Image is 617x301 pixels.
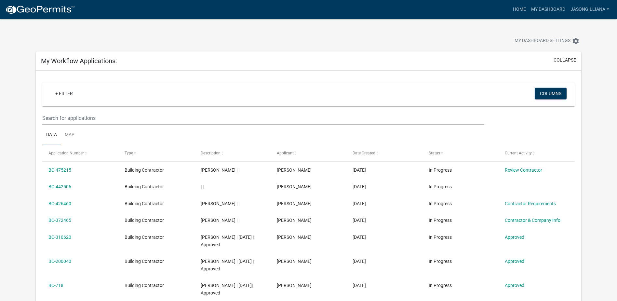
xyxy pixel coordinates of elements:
span: Jason Gilliana [277,167,312,173]
span: Jason Gilliana | 09/12/2024 | Approved [201,235,254,247]
button: My Dashboard Settingssettings [509,35,585,47]
a: BC-372465 [48,218,71,223]
a: My Dashboard [529,3,568,16]
datatable-header-cell: Description [194,145,271,161]
datatable-header-cell: Applicant [270,145,346,161]
span: Description [201,151,221,155]
input: Search for applications [42,111,484,125]
button: collapse [554,57,576,64]
a: Data [42,125,61,146]
span: In Progress [429,167,452,173]
span: Building Contractor [125,259,164,264]
span: Jason Gilliana | | [201,167,239,173]
datatable-header-cell: Type [118,145,194,161]
datatable-header-cell: Application Number [42,145,118,161]
span: Type [125,151,133,155]
a: Approved [505,259,524,264]
span: Jason Gilliana [277,218,312,223]
span: Jason Gilliana | | [201,218,239,223]
a: BC-442506 [48,184,71,189]
span: 06/27/2025 [353,184,366,189]
a: BC-310620 [48,235,71,240]
span: | | [201,184,204,189]
span: Building Contractor [125,167,164,173]
span: 12/09/2023 [353,259,366,264]
span: In Progress [429,235,452,240]
a: Map [61,125,78,146]
datatable-header-cell: Date Created [346,145,423,161]
span: Date Created [353,151,375,155]
span: Application Number [48,151,84,155]
span: Applicant [277,151,294,155]
span: Building Contractor [125,235,164,240]
span: Jason Gilliana [277,235,312,240]
a: + Filter [50,88,78,99]
a: Contractor & Company Info [505,218,560,223]
datatable-header-cell: Status [423,145,499,161]
span: 09/08/2025 [353,167,366,173]
a: BC-426460 [48,201,71,206]
span: In Progress [429,201,452,206]
span: 09/12/2024 [353,235,366,240]
span: Building Contractor [125,184,164,189]
a: JasonGilliana [568,3,612,16]
span: Current Activity [505,151,532,155]
span: Jason Gilliana [277,259,312,264]
a: Home [510,3,529,16]
a: BC-475215 [48,167,71,173]
span: Building Contractor [125,201,164,206]
span: Jason Gilliana | | [201,201,239,206]
span: Jason Gilliana | 01/01/2024 | Approved [201,259,254,271]
span: In Progress [429,218,452,223]
h5: My Workflow Applications: [41,57,117,65]
span: Building Contractor [125,218,164,223]
a: Review Contractor [505,167,542,173]
span: Jason Gilliana [277,184,312,189]
span: Status [429,151,440,155]
span: In Progress [429,283,452,288]
a: Approved [505,283,524,288]
span: In Progress [429,259,452,264]
button: Columns [535,88,567,99]
span: Jason Gilliana [277,201,312,206]
span: Jason Gilliana | 05/08/2023| Approved [201,283,253,295]
a: Approved [505,235,524,240]
span: 05/27/2025 [353,201,366,206]
i: settings [572,37,580,45]
a: Contractor Requirements [505,201,556,206]
span: My Dashboard Settings [515,37,570,45]
span: In Progress [429,184,452,189]
a: BC-718 [48,283,63,288]
span: 02/10/2023 [353,283,366,288]
a: BC-200040 [48,259,71,264]
datatable-header-cell: Current Activity [499,145,575,161]
span: Building Contractor [125,283,164,288]
span: Jason Gilliana [277,283,312,288]
span: 02/04/2025 [353,218,366,223]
